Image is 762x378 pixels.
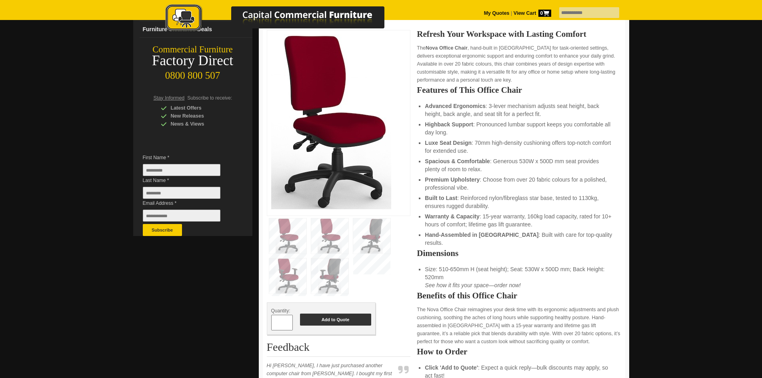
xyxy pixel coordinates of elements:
li: : 70mm high-density cushioning offers top-notch comfort for extended use. [425,139,613,155]
strong: Click 'Add to Quote' [425,364,478,371]
li: : 3-lever mechanism adjusts seat height, back height, back angle, and seat tilt for a perfect fit. [425,102,613,118]
div: Commercial Furniture [133,44,252,55]
button: Subscribe [143,224,182,236]
a: Furniture Clearance Deals [140,21,252,38]
span: Stay Informed [154,95,185,101]
img: Capital Commercial Furniture Logo [143,4,423,33]
strong: Luxe Seat Design [425,140,472,146]
input: Last Name * [143,187,220,199]
span: Email Address * [143,199,232,207]
img: Nova Office Chair offering 15-year warranty, ergonomic design, and over 20 fabric colour options. [271,34,391,209]
p: The Nova Office Chair reimagines your desk time with its ergonomic adjustments and plush cushioni... [417,306,621,346]
li: : Generous 530W x 500D mm seat provides plenty of room to relax. [425,157,613,173]
em: See how it fits your space—order now! [425,282,521,288]
input: Email Address * [143,210,220,222]
h2: Benefits of this Office Chair [417,292,621,300]
a: View Cart0 [512,10,551,16]
li: : Pronounced lumbar support keeps you comfortable all day long. [425,120,613,136]
span: Subscribe to receive: [187,95,232,101]
input: First Name * [143,164,220,176]
div: Latest Offers [161,104,237,112]
span: Quantity: [271,308,290,314]
p: The , hand-built in [GEOGRAPHIC_DATA] for task-oriented settings, delivers exceptional ergonomic ... [417,44,621,84]
span: 0 [538,10,551,17]
h2: Features of This Office Chair [417,86,621,94]
h2: Refresh Your Workspace with Lasting Comfort [417,30,621,38]
strong: Highback Support [425,121,473,128]
li: : Built with care for top-quality results. [425,231,613,247]
h2: Dimensions [417,249,621,257]
div: Factory Direct [133,55,252,66]
div: 0800 800 507 [133,66,252,81]
strong: Built to Last [425,195,457,201]
li: : Choose from over 20 fabric colours for a polished, professional vibe. [425,176,613,192]
div: New Releases [161,112,237,120]
a: My Quotes [484,10,510,16]
span: Last Name * [143,176,232,184]
li: : 15-year warranty, 160kg load capacity, rated for 10+ hours of comfort; lifetime gas lift guaran... [425,212,613,228]
span: First Name * [143,154,232,162]
strong: Nova Office Chair [426,45,468,51]
div: News & Views [161,120,237,128]
a: Capital Commercial Furniture Logo [143,4,423,36]
li: : Reinforced nylon/fibreglass star base, tested to 1130kg, ensures rugged durability. [425,194,613,210]
strong: Hand-Assembled in [GEOGRAPHIC_DATA] [425,232,538,238]
button: Add to Quote [300,314,371,326]
strong: Premium Upholstery [425,176,480,183]
strong: Advanced Ergonomics [425,103,486,109]
h2: Feedback [267,341,411,357]
h2: How to Order [417,348,621,356]
strong: View Cart [514,10,551,16]
strong: Spacious & Comfortable [425,158,490,164]
li: Size: 510-650mm H (seat height); Seat: 530W x 500D mm; Back Height: 520mm [425,265,613,289]
strong: Warranty & Capacity [425,213,479,220]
